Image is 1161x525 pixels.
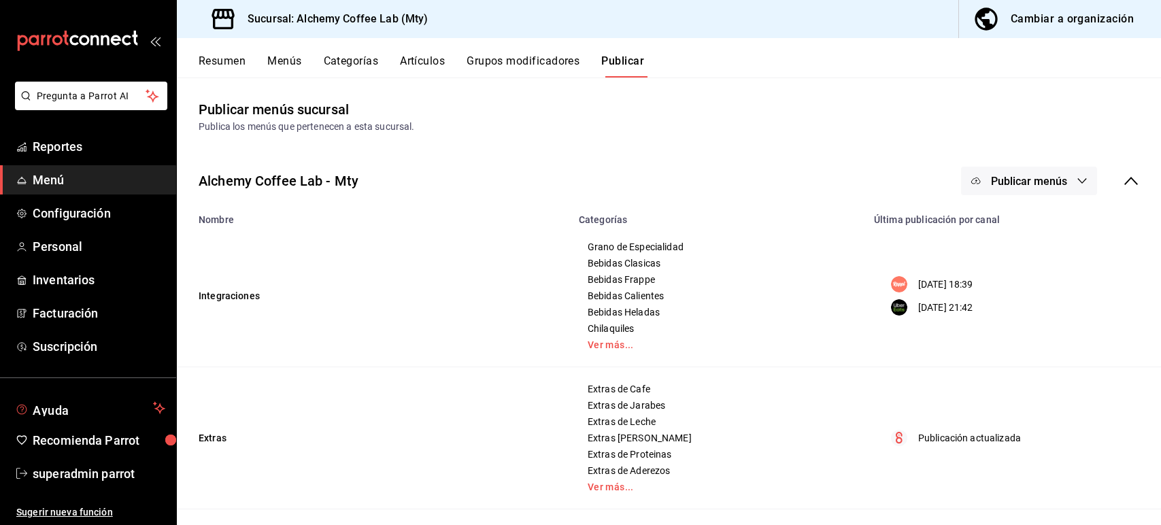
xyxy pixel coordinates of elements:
span: Inventarios [33,271,165,289]
button: Categorías [324,54,379,78]
div: Cambiar a organización [1011,10,1134,29]
div: Publica los menús que pertenecen a esta sucursal. [199,120,1139,134]
p: Publicación actualizada [918,431,1021,445]
span: Reportes [33,137,165,156]
button: Publicar menús [961,167,1097,195]
span: Bebidas Frappe [588,275,849,284]
span: Menú [33,171,165,189]
span: Facturación [33,304,165,322]
div: navigation tabs [199,54,1161,78]
span: Suscripción [33,337,165,356]
a: Pregunta a Parrot AI [10,99,167,113]
button: open_drawer_menu [150,35,161,46]
span: Ayuda [33,400,148,416]
span: Bebidas Clasicas [588,258,849,268]
div: Publicar menús sucursal [199,99,349,120]
span: Extras de Cafe [588,384,849,394]
span: Extras [PERSON_NAME] [588,433,849,443]
button: Pregunta a Parrot AI [15,82,167,110]
span: Extras de Aderezos [588,466,849,475]
span: Publicar menús [991,175,1067,188]
span: Configuración [33,204,165,222]
button: Menús [267,54,301,78]
span: Recomienda Parrot [33,431,165,450]
th: Última publicación por canal [866,206,1161,225]
span: superadmin parrot [33,464,165,483]
th: Categorías [571,206,866,225]
a: Ver más... [588,482,849,492]
span: Grano de Especialidad [588,242,849,252]
span: Bebidas Calientes [588,291,849,301]
span: Personal [33,237,165,256]
td: Extras [177,367,571,509]
span: Extras de Leche [588,417,849,426]
h3: Sucursal: Alchemy Coffee Lab (Mty) [237,11,428,27]
span: Pregunta a Parrot AI [37,89,146,103]
button: Resumen [199,54,246,78]
a: Ver más... [588,340,849,350]
span: Chilaquiles [588,324,849,333]
span: Sugerir nueva función [16,505,165,520]
span: Extras de Jarabes [588,401,849,410]
p: [DATE] 21:42 [918,301,973,315]
th: Nombre [177,206,571,225]
div: Alchemy Coffee Lab - Mty [199,171,358,191]
td: Integraciones [177,225,571,367]
button: Grupos modificadores [467,54,579,78]
p: [DATE] 18:39 [918,277,973,292]
span: Bebidas Heladas [588,307,849,317]
button: Publicar [601,54,644,78]
button: Artículos [400,54,445,78]
span: Extras de Proteinas [588,450,849,459]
